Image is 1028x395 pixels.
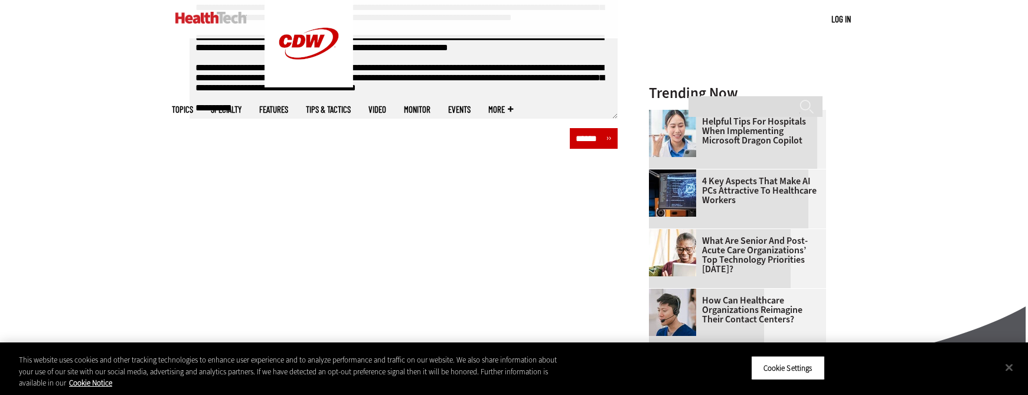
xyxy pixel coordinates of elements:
[649,229,696,276] img: Older person using tablet
[265,78,353,90] a: CDW
[368,105,386,114] a: Video
[649,236,819,274] a: What Are Senior and Post-Acute Care Organizations’ Top Technology Priorities [DATE]?
[172,105,193,114] span: Topics
[259,105,288,114] a: Features
[649,117,819,145] a: Helpful Tips for Hospitals When Implementing Microsoft Dragon Copilot
[211,105,242,114] span: Specialty
[306,105,351,114] a: Tips & Tactics
[488,105,513,114] span: More
[751,355,825,380] button: Cookie Settings
[649,110,696,157] img: Doctor using phone to dictate to tablet
[649,110,702,119] a: Doctor using phone to dictate to tablet
[649,169,702,179] a: Desktop monitor with brain AI concept
[649,86,826,100] h3: Trending Now
[649,289,702,298] a: Healthcare contact center
[996,354,1022,380] button: Close
[649,169,696,217] img: Desktop monitor with brain AI concept
[649,177,819,205] a: 4 Key Aspects That Make AI PCs Attractive to Healthcare Workers
[448,105,471,114] a: Events
[175,12,247,24] img: Home
[19,354,566,389] div: This website uses cookies and other tracking technologies to enhance user experience and to analy...
[649,296,819,324] a: How Can Healthcare Organizations Reimagine Their Contact Centers?
[69,378,112,388] a: More information about your privacy
[831,14,851,24] a: Log in
[649,229,702,239] a: Older person using tablet
[404,105,430,114] a: MonITor
[649,289,696,336] img: Healthcare contact center
[831,13,851,25] div: User menu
